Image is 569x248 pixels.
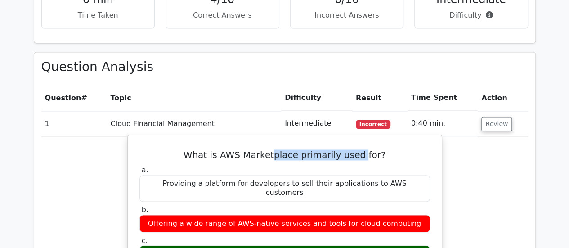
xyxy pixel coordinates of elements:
[408,85,478,111] th: Time Spent
[173,10,272,21] p: Correct Answers
[352,85,408,111] th: Result
[481,117,512,131] button: Review
[49,10,148,21] p: Time Taken
[41,111,107,136] td: 1
[281,111,352,136] td: Intermediate
[422,10,520,21] p: Difficulty
[139,149,431,160] h5: What is AWS Marketplace primarily used for?
[298,10,396,21] p: Incorrect Answers
[139,215,430,232] div: Offering a wide range of AWS-native services and tools for cloud computing
[41,59,528,75] h3: Question Analysis
[356,120,390,129] span: Incorrect
[478,85,528,111] th: Action
[142,205,148,214] span: b.
[139,175,430,202] div: Providing a platform for developers to sell their applications to AWS customers
[142,236,148,244] span: c.
[281,85,352,111] th: Difficulty
[45,94,81,102] span: Question
[107,111,281,136] td: Cloud Financial Management
[408,111,478,136] td: 0:40 min.
[107,85,281,111] th: Topic
[142,166,148,174] span: a.
[41,85,107,111] th: #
